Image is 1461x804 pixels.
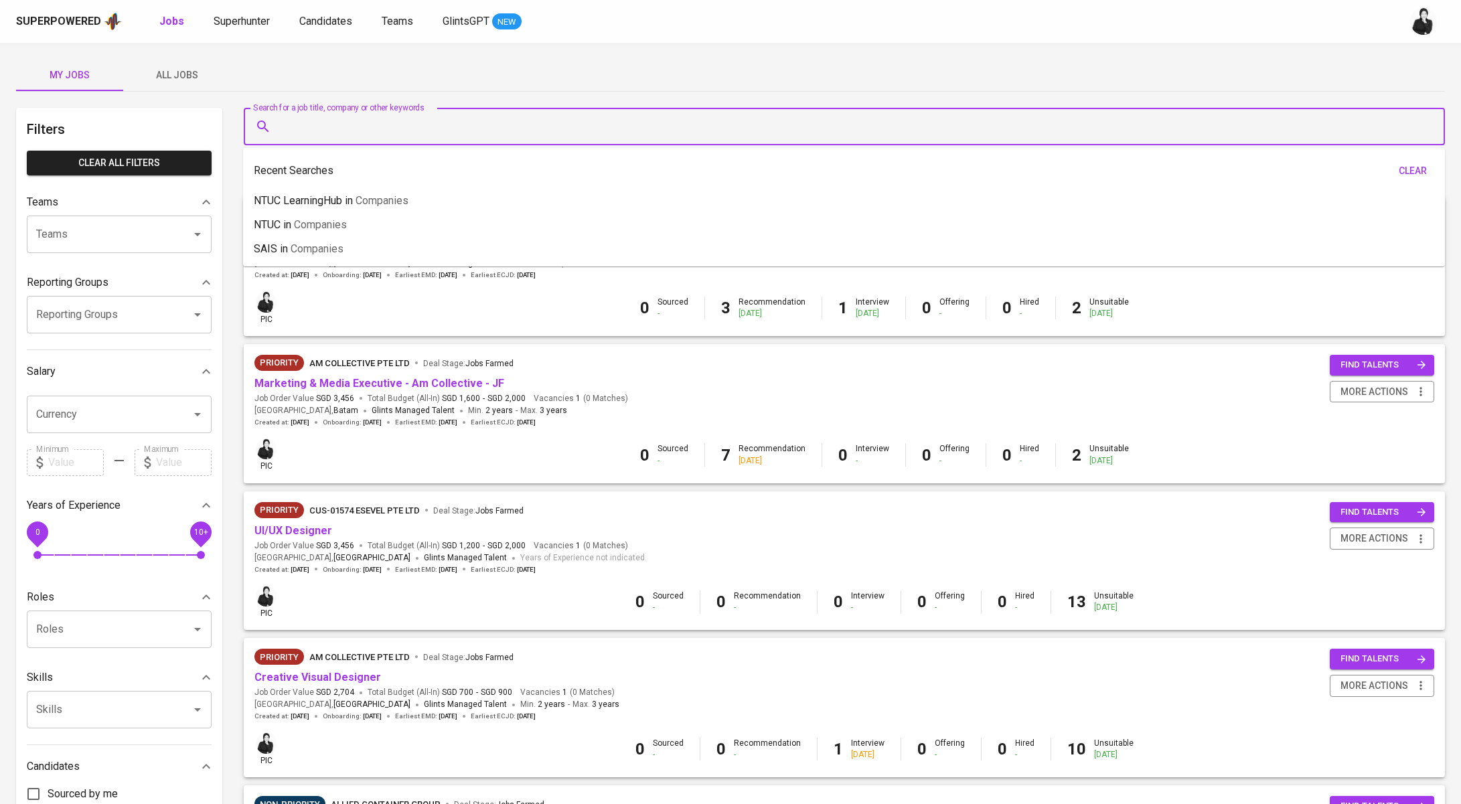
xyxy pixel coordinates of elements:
[471,565,536,574] span: Earliest ECJD :
[520,700,565,709] span: Min.
[739,455,805,467] div: [DATE]
[520,552,647,565] span: Years of Experience not indicated.
[439,270,457,280] span: [DATE]
[188,700,207,719] button: Open
[1094,749,1134,760] div: [DATE]
[316,687,354,698] span: SGD 2,704
[27,492,212,519] div: Years of Experience
[27,664,212,691] div: Skills
[1330,381,1434,403] button: more actions
[188,620,207,639] button: Open
[27,274,108,291] p: Reporting Groups
[939,455,970,467] div: -
[1094,738,1134,760] div: Unsuitable
[16,11,122,31] a: Superpoweredapp logo
[1330,355,1434,376] button: find talents
[254,393,354,404] span: Job Order Value
[37,155,201,171] span: Clear All filters
[487,540,526,552] span: SGD 2,000
[1330,649,1434,669] button: find talents
[856,308,889,319] div: [DATE]
[1410,8,1437,35] img: medwi@glints.com
[256,292,277,313] img: medwi@glints.com
[716,592,726,611] b: 0
[939,443,970,466] div: Offering
[998,592,1007,611] b: 0
[1015,590,1034,613] div: Hired
[481,687,512,698] span: SGD 900
[1020,443,1039,466] div: Hired
[520,406,567,415] span: Max.
[309,652,410,662] span: AM Collective Pte Ltd
[1340,651,1426,667] span: find talents
[1330,528,1434,550] button: more actions
[856,455,889,467] div: -
[471,418,536,427] span: Earliest ECJD :
[658,308,688,319] div: -
[465,653,514,662] span: Jobs Farmed
[439,712,457,721] span: [DATE]
[254,418,309,427] span: Created at :
[254,502,304,518] div: New Job received from Demand Team
[382,13,416,30] a: Teams
[917,592,927,611] b: 0
[254,217,347,233] p: NTUC in
[27,118,212,140] h6: Filters
[838,299,848,317] b: 1
[254,651,304,664] span: Priority
[721,446,730,465] b: 7
[256,438,277,459] img: medwi@glints.com
[254,552,410,565] span: [GEOGRAPHIC_DATA] ,
[1067,740,1086,758] b: 10
[291,565,309,574] span: [DATE]
[254,687,354,698] span: Job Order Value
[1089,308,1129,319] div: [DATE]
[935,738,965,760] div: Offering
[256,586,277,607] img: medwi@glints.com
[640,299,649,317] b: 0
[574,393,581,404] span: 1
[104,11,122,31] img: app logo
[465,359,514,368] span: Jobs Farmed
[333,552,410,565] span: [GEOGRAPHIC_DATA]
[194,527,208,536] span: 10+
[27,194,58,210] p: Teams
[309,358,410,368] span: AM Collective Pte Ltd
[739,297,805,319] div: Recommendation
[658,455,688,467] div: -
[395,270,457,280] span: Earliest EMD :
[1020,308,1039,319] div: -
[299,13,355,30] a: Candidates
[316,393,354,404] span: SGD 3,456
[1340,530,1408,547] span: more actions
[1089,297,1129,319] div: Unsuitable
[363,565,382,574] span: [DATE]
[356,194,408,207] span: Companies
[492,15,522,29] span: NEW
[574,540,581,552] span: 1
[254,291,278,325] div: pic
[534,540,628,552] span: Vacancies ( 0 Matches )
[935,749,965,760] div: -
[653,590,684,613] div: Sourced
[156,449,212,476] input: Value
[27,364,56,380] p: Salary
[423,359,514,368] span: Deal Stage :
[368,687,512,698] span: Total Budget (All-In)
[382,15,413,27] span: Teams
[443,15,489,27] span: GlintsGPT
[1340,505,1426,520] span: find talents
[368,540,526,552] span: Total Budget (All-In)
[851,590,885,613] div: Interview
[27,584,212,611] div: Roles
[540,406,567,415] span: 3 years
[721,299,730,317] b: 3
[159,15,184,27] b: Jobs
[254,649,304,665] div: New Job received from Demand Team
[291,418,309,427] span: [DATE]
[856,297,889,319] div: Interview
[1391,159,1434,183] button: clear
[739,308,805,319] div: [DATE]
[520,687,615,698] span: Vacancies ( 0 Matches )
[291,270,309,280] span: [DATE]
